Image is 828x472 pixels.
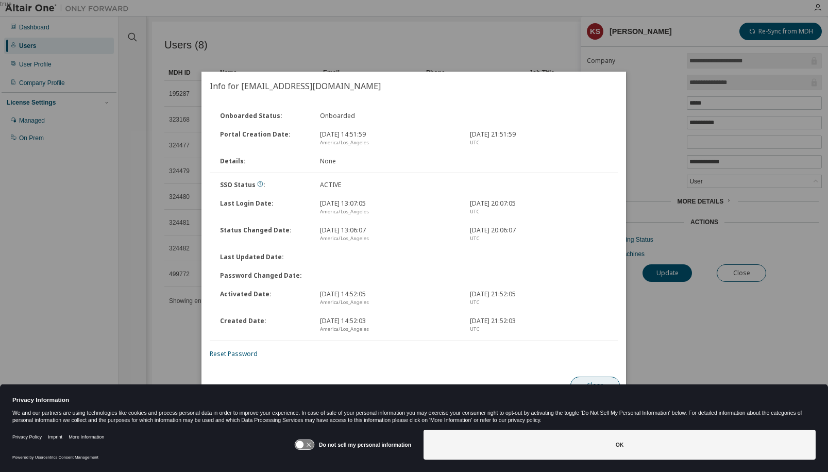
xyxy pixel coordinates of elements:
div: Password Changed Date : [214,272,314,280]
div: [DATE] 20:06:07 [464,226,614,243]
div: Portal Creation Date : [214,130,314,147]
div: UTC [470,298,608,307]
div: [DATE] 21:52:03 [464,317,614,333]
div: UTC [470,208,608,216]
div: UTC [470,139,608,147]
div: [DATE] 13:06:07 [314,226,464,243]
div: [DATE] 21:52:05 [464,290,614,307]
div: UTC [470,234,608,243]
div: Last Updated Date : [214,253,314,261]
h2: Info for [EMAIL_ADDRESS][DOMAIN_NAME] [201,72,626,100]
div: [DATE] 20:07:05 [464,199,614,216]
div: America/Los_Angeles [320,208,458,216]
div: SSO Status : [214,181,314,189]
button: Close [571,377,620,394]
div: America/Los_Angeles [320,298,458,307]
div: [DATE] 14:52:03 [314,317,464,333]
div: Status Changed Date : [214,226,314,243]
div: America/Los_Angeles [320,139,458,147]
div: America/Los_Angeles [320,325,458,333]
div: [DATE] 13:07:05 [314,199,464,216]
a: Reset Password [210,349,258,358]
div: Onboarded Status : [214,112,314,120]
div: UTC [470,325,608,333]
div: Onboarded [314,112,464,120]
div: Details : [214,157,314,165]
div: ACTIVE [314,181,464,189]
div: [DATE] 14:52:05 [314,290,464,307]
div: Last Login Date : [214,199,314,216]
div: Created Date : [214,317,314,333]
div: America/Los_Angeles [320,234,458,243]
div: [DATE] 14:51:59 [314,130,464,147]
div: None [314,157,464,165]
div: [DATE] 21:51:59 [464,130,614,147]
div: Activated Date : [214,290,314,307]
